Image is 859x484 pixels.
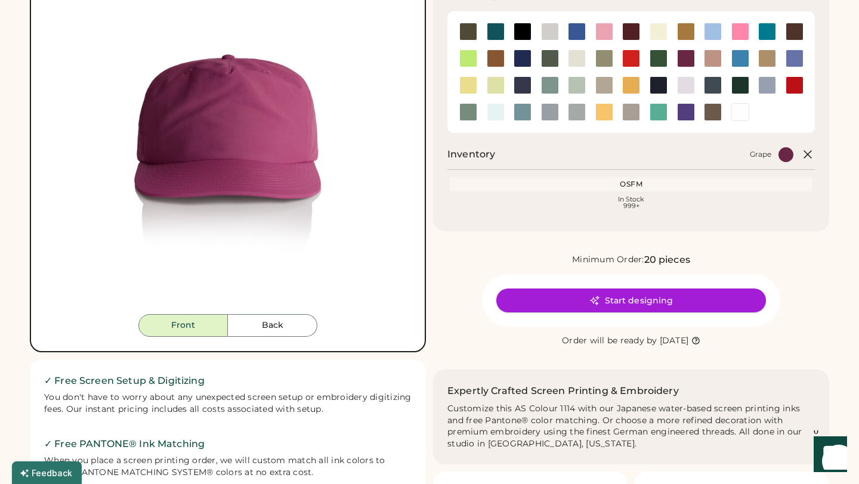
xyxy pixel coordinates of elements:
div: In Stock 999+ [452,196,810,209]
div: Minimum Order: [572,254,644,266]
button: Back [228,314,317,337]
div: When you place a screen printing order, we will custom match all ink colors to official PANTONE M... [44,455,412,479]
button: Front [138,314,228,337]
div: Order will be ready by [562,335,657,347]
button: Start designing [496,288,766,312]
iframe: Front Chat [802,430,854,482]
h2: Expertly Crafted Screen Printing & Embroidery [447,384,679,398]
div: You don't have to worry about any unexpected screen setup or embroidery digitizing fees. Our inst... [44,392,412,415]
div: [DATE] [660,335,689,347]
h2: Inventory [447,147,495,162]
div: Customize this AS Colour 1114 with our Japanese water-based screen printing inks and free Pantone... [447,403,815,451]
h2: ✓ Free Screen Setup & Digitizing [44,374,412,388]
div: Grape [750,150,771,159]
div: OSFM [452,179,810,189]
h2: ✓ Free PANTONE® Ink Matching [44,437,412,451]
div: 20 pieces [644,253,690,267]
